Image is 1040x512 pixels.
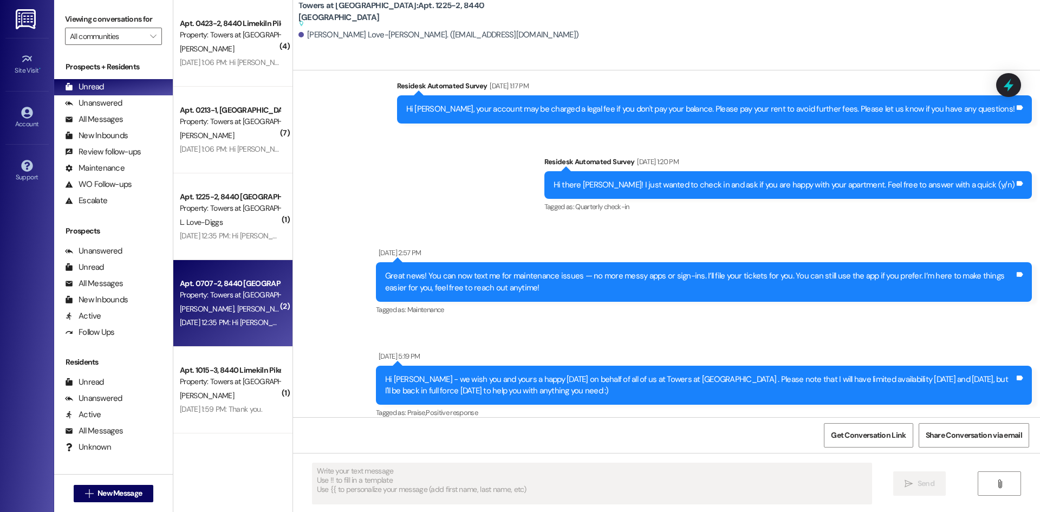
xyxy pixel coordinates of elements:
[97,488,142,499] span: New Message
[180,191,280,203] div: Apt. 1225-2, 8440 [GEOGRAPHIC_DATA]
[376,302,1032,317] div: Tagged as:
[180,231,812,241] div: [DATE] 12:35 PM: Hi [PERSON_NAME]! I'm checking in on your latest work order (1. Master bathroom ...
[65,393,122,404] div: Unanswered
[65,327,115,338] div: Follow Ups
[376,247,421,258] div: [DATE] 2:57 PM
[407,305,444,314] span: Maintenance
[65,245,122,257] div: Unanswered
[180,29,280,41] div: Property: Towers at [GEOGRAPHIC_DATA]
[180,57,821,67] div: [DATE] 1:06 PM: Hi [PERSON_NAME]! I'm checking in on your latest work order (Master bathroom tub ...
[54,357,173,368] div: Residents
[180,376,280,387] div: Property: Towers at [GEOGRAPHIC_DATA]
[996,479,1004,488] i: 
[65,310,101,322] div: Active
[376,351,420,362] div: [DATE] 5:19 PM
[926,430,1022,441] span: Share Conversation via email
[919,423,1029,448] button: Share Conversation via email
[180,105,280,116] div: Apt. 0213-1, [GEOGRAPHIC_DATA]
[824,423,913,448] button: Get Conversation Link
[180,289,280,301] div: Property: Towers at [GEOGRAPHIC_DATA]
[5,103,49,133] a: Account
[918,478,934,489] span: Send
[74,485,154,502] button: New Message
[180,317,888,327] div: [DATE] 12:35 PM: Hi [PERSON_NAME] and [PERSON_NAME]! I'm checking in on your latest work order (S...
[65,442,111,453] div: Unknown
[575,202,629,211] span: Quarterly check-in
[180,131,234,140] span: [PERSON_NAME]
[65,130,128,141] div: New Inbounds
[65,262,104,273] div: Unread
[180,44,234,54] span: [PERSON_NAME]
[376,405,1032,420] div: Tagged as:
[65,163,125,174] div: Maintenance
[65,294,128,306] div: New Inbounds
[397,80,1032,95] div: Residesk Automated Survey
[406,103,1015,115] div: Hi [PERSON_NAME], your account may be charged a legal fee if you don't pay your balance. Please p...
[65,195,107,206] div: Escalate
[544,156,1032,171] div: Residesk Automated Survey
[85,489,93,498] i: 
[180,304,237,314] span: [PERSON_NAME]
[180,144,812,154] div: [DATE] 1:06 PM: Hi [PERSON_NAME]! I'm checking in on your latest work order (Sink is stopped up i...
[385,374,1015,397] div: Hi [PERSON_NAME] - we wish you and yours a happy [DATE] on behalf of all of us at Towers at [GEOG...
[65,377,104,388] div: Unread
[180,217,223,227] span: L. Love-Diggs
[544,199,1032,215] div: Tagged as:
[65,409,101,420] div: Active
[65,11,162,28] label: Viewing conversations for
[16,9,38,29] img: ResiDesk Logo
[180,116,280,127] div: Property: Towers at [GEOGRAPHIC_DATA]
[65,179,132,190] div: WO Follow-ups
[65,278,123,289] div: All Messages
[634,156,679,167] div: [DATE] 1:20 PM
[298,29,578,41] div: [PERSON_NAME] Love-[PERSON_NAME]. ([EMAIL_ADDRESS][DOMAIN_NAME])
[487,80,529,92] div: [DATE] 1:17 PM
[407,408,426,417] span: Praise ,
[180,391,234,400] span: [PERSON_NAME]
[70,28,145,45] input: All communities
[65,425,123,437] div: All Messages
[5,50,49,79] a: Site Visit •
[180,18,280,29] div: Apt. 0423-2, 8440 Limekiln Pike
[54,225,173,237] div: Prospects
[150,32,156,41] i: 
[426,408,478,417] span: Positive response
[180,404,262,414] div: [DATE] 1:59 PM: Thank you.
[831,430,906,441] span: Get Conversation Link
[54,61,173,73] div: Prospects + Residents
[39,65,41,73] span: •
[905,479,913,488] i: 
[385,270,1015,294] div: Great news! You can now text me for maintenance issues — no more messy apps or sign-ins. I’ll fil...
[65,98,122,109] div: Unanswered
[5,157,49,186] a: Support
[893,471,946,496] button: Send
[554,179,1015,191] div: Hi there [PERSON_NAME]! I just wanted to check in and ask if you are happy with your apartment. F...
[65,146,141,158] div: Review follow-ups
[65,81,104,93] div: Unread
[180,365,280,376] div: Apt. 1015-3, 8440 Limekiln Pike
[65,114,123,125] div: All Messages
[180,278,280,289] div: Apt. 0707-2, 8440 [GEOGRAPHIC_DATA]
[237,304,291,314] span: [PERSON_NAME]
[180,203,280,214] div: Property: Towers at [GEOGRAPHIC_DATA]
